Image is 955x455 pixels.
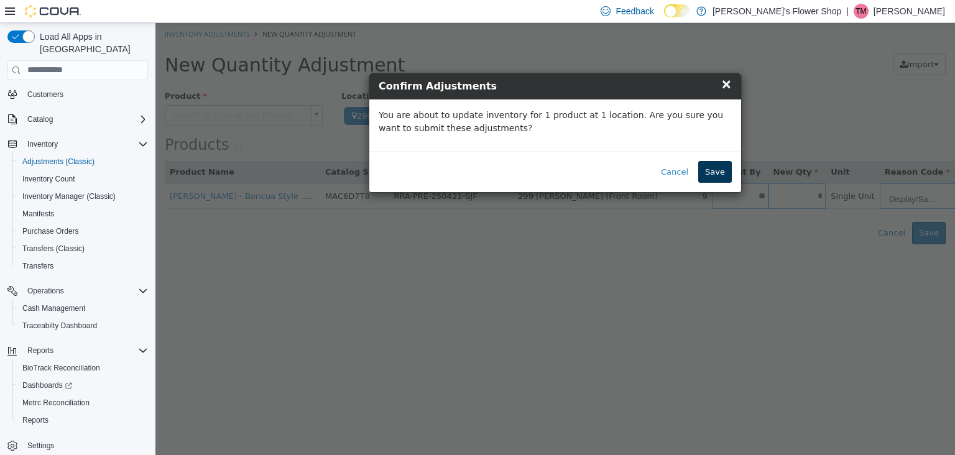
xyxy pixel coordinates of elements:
[22,283,148,298] span: Operations
[543,138,576,160] button: Save
[17,395,95,410] a: Metrc Reconciliation
[17,378,77,393] a: Dashboards
[22,226,79,236] span: Purchase Orders
[22,261,53,271] span: Transfers
[12,170,153,188] button: Inventory Count
[17,361,148,375] span: BioTrack Reconciliation
[2,111,153,128] button: Catalog
[17,189,148,204] span: Inventory Manager (Classic)
[12,411,153,429] button: Reports
[22,191,116,201] span: Inventory Manager (Classic)
[22,137,148,152] span: Inventory
[35,30,148,55] span: Load All Apps in [GEOGRAPHIC_DATA]
[854,4,869,19] div: Thomas Morse
[17,189,121,204] a: Inventory Manager (Classic)
[22,209,54,219] span: Manifests
[565,53,576,68] span: ×
[22,343,148,358] span: Reports
[12,377,153,394] a: Dashboards
[17,318,102,333] a: Traceabilty Dashboard
[12,153,153,170] button: Adjustments (Classic)
[22,438,148,453] span: Settings
[12,223,153,240] button: Purchase Orders
[2,436,153,454] button: Settings
[12,317,153,334] button: Traceabilty Dashboard
[17,395,148,410] span: Metrc Reconciliation
[223,56,576,71] h4: Confirm Adjustments
[22,283,69,298] button: Operations
[664,4,690,17] input: Dark Mode
[17,154,148,169] span: Adjustments (Classic)
[22,112,148,127] span: Catalog
[17,206,148,221] span: Manifests
[22,321,97,331] span: Traceabilty Dashboard
[27,441,54,451] span: Settings
[22,112,58,127] button: Catalog
[27,346,53,356] span: Reports
[22,157,95,167] span: Adjustments (Classic)
[2,85,153,103] button: Customers
[22,398,90,408] span: Metrc Reconciliation
[17,224,84,239] a: Purchase Orders
[17,206,59,221] a: Manifests
[616,5,653,17] span: Feedback
[856,4,866,19] span: TM
[17,318,148,333] span: Traceabilty Dashboard
[22,244,85,254] span: Transfers (Classic)
[17,301,148,316] span: Cash Management
[12,359,153,377] button: BioTrack Reconciliation
[17,154,99,169] a: Adjustments (Classic)
[17,241,90,256] a: Transfers (Classic)
[17,241,148,256] span: Transfers (Classic)
[17,224,148,239] span: Purchase Orders
[22,438,59,453] a: Settings
[12,188,153,205] button: Inventory Manager (Classic)
[17,378,148,393] span: Dashboards
[27,114,53,124] span: Catalog
[17,172,80,186] a: Inventory Count
[27,139,58,149] span: Inventory
[12,205,153,223] button: Manifests
[2,282,153,300] button: Operations
[17,361,105,375] a: BioTrack Reconciliation
[874,4,945,19] p: [PERSON_NAME]
[25,5,81,17] img: Cova
[499,138,540,160] button: Cancel
[2,136,153,153] button: Inventory
[27,286,64,296] span: Operations
[22,303,85,313] span: Cash Management
[22,380,72,390] span: Dashboards
[17,172,148,186] span: Inventory Count
[22,415,48,425] span: Reports
[17,259,148,273] span: Transfers
[12,300,153,317] button: Cash Management
[223,86,576,112] p: You are about to update inventory for 1 product at 1 location. Are you sure you want to submit th...
[27,90,63,99] span: Customers
[17,413,53,428] a: Reports
[22,343,58,358] button: Reports
[22,174,75,184] span: Inventory Count
[12,394,153,411] button: Metrc Reconciliation
[17,259,58,273] a: Transfers
[17,413,148,428] span: Reports
[12,240,153,257] button: Transfers (Classic)
[2,342,153,359] button: Reports
[713,4,841,19] p: [PERSON_NAME]'s Flower Shop
[22,86,148,102] span: Customers
[12,257,153,275] button: Transfers
[17,301,90,316] a: Cash Management
[22,137,63,152] button: Inventory
[22,87,68,102] a: Customers
[846,4,849,19] p: |
[22,363,100,373] span: BioTrack Reconciliation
